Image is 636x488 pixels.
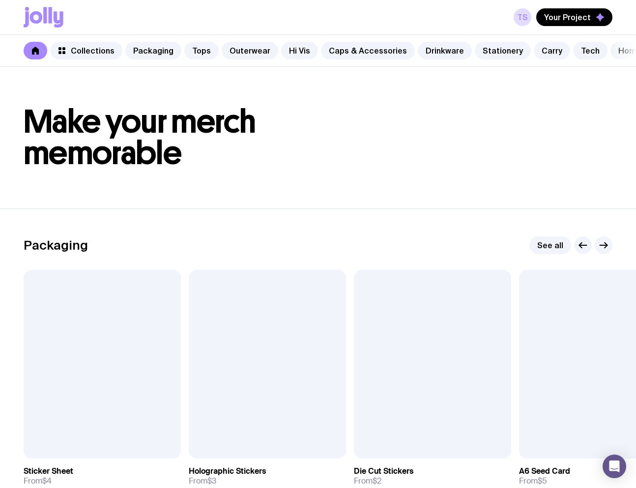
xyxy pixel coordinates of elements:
[189,466,266,476] h3: Holographic Stickers
[24,238,88,253] h2: Packaging
[207,476,216,486] span: $3
[24,466,73,476] h3: Sticker Sheet
[603,455,626,478] div: Open Intercom Messenger
[50,42,122,59] a: Collections
[514,8,531,26] a: TS
[544,12,591,22] span: Your Project
[373,476,381,486] span: $2
[71,46,115,56] span: Collections
[281,42,318,59] a: Hi Vis
[519,466,570,476] h3: A6 Seed Card
[534,42,570,59] a: Carry
[418,42,472,59] a: Drinkware
[321,42,415,59] a: Caps & Accessories
[189,476,216,486] span: From
[24,476,52,486] span: From
[475,42,531,59] a: Stationery
[536,8,612,26] button: Your Project
[24,102,256,172] span: Make your merch memorable
[573,42,607,59] a: Tech
[184,42,219,59] a: Tops
[125,42,181,59] a: Packaging
[42,476,52,486] span: $4
[529,236,571,254] a: See all
[222,42,278,59] a: Outerwear
[354,476,381,486] span: From
[354,466,413,476] h3: Die Cut Stickers
[538,476,547,486] span: $5
[519,476,547,486] span: From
